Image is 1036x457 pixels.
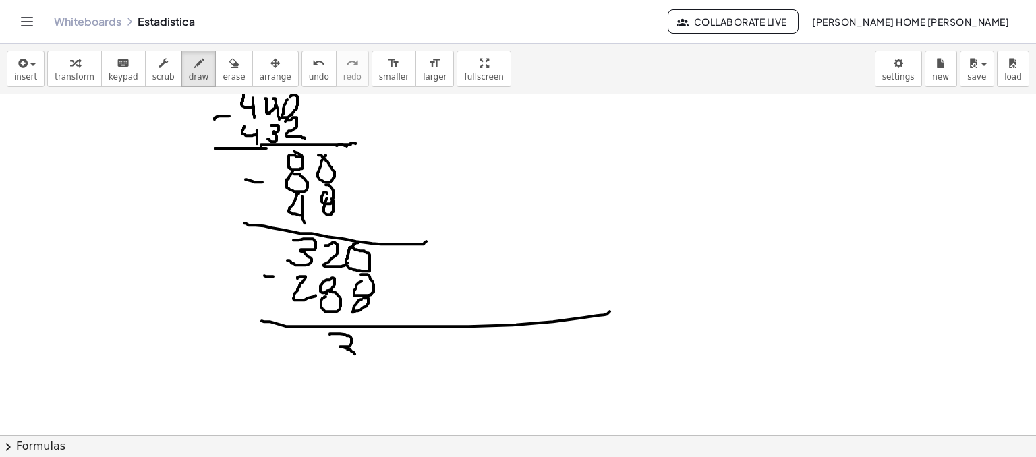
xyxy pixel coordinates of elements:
[55,72,94,82] span: transform
[145,51,182,87] button: scrub
[379,72,409,82] span: smaller
[812,16,1009,28] span: [PERSON_NAME] HOME [PERSON_NAME]
[252,51,299,87] button: arrange
[932,72,949,82] span: new
[101,51,146,87] button: keyboardkeypad
[679,16,787,28] span: Collaborate Live
[260,72,291,82] span: arrange
[668,9,799,34] button: Collaborate Live
[223,72,245,82] span: erase
[343,72,362,82] span: redo
[464,72,503,82] span: fullscreen
[7,51,45,87] button: insert
[801,9,1020,34] button: [PERSON_NAME] HOME [PERSON_NAME]
[457,51,511,87] button: fullscreen
[415,51,454,87] button: format_sizelarger
[372,51,416,87] button: format_sizesmaller
[117,55,129,71] i: keyboard
[301,51,337,87] button: undoundo
[54,15,121,28] a: Whiteboards
[181,51,217,87] button: draw
[215,51,252,87] button: erase
[312,55,325,71] i: undo
[47,51,102,87] button: transform
[428,55,441,71] i: format_size
[189,72,209,82] span: draw
[875,51,922,87] button: settings
[1004,72,1022,82] span: load
[16,11,38,32] button: Toggle navigation
[960,51,994,87] button: save
[967,72,986,82] span: save
[925,51,957,87] button: new
[14,72,37,82] span: insert
[882,72,915,82] span: settings
[346,55,359,71] i: redo
[387,55,400,71] i: format_size
[336,51,369,87] button: redoredo
[423,72,447,82] span: larger
[997,51,1029,87] button: load
[309,72,329,82] span: undo
[152,72,175,82] span: scrub
[109,72,138,82] span: keypad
